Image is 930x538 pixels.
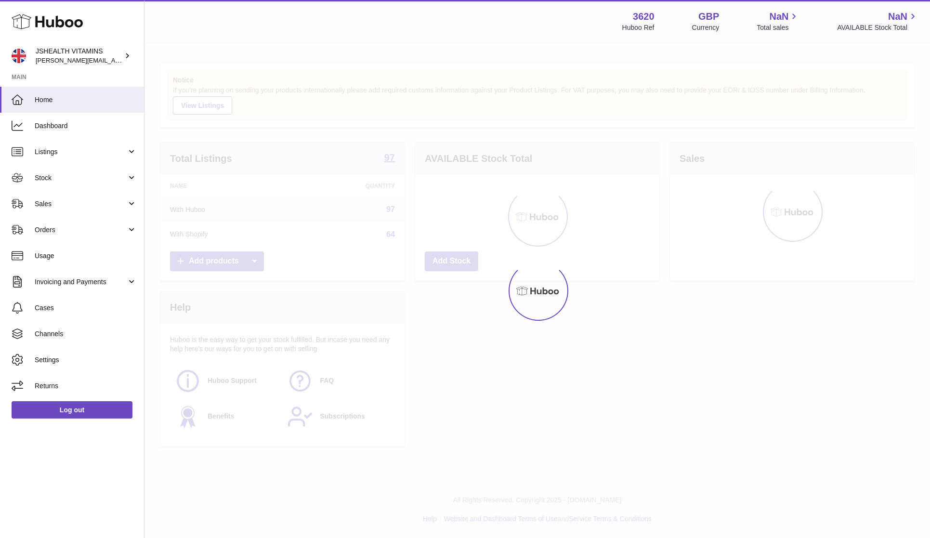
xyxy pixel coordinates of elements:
span: Cases [35,303,137,313]
a: Log out [12,401,132,419]
div: Huboo Ref [622,23,655,32]
span: Total sales [757,23,799,32]
div: Currency [692,23,720,32]
span: Usage [35,251,137,261]
div: JSHEALTH VITAMINS [36,47,122,65]
a: NaN AVAILABLE Stock Total [837,10,918,32]
strong: 3620 [633,10,655,23]
span: Invoicing and Payments [35,277,127,287]
strong: GBP [698,10,719,23]
img: francesca@jshealthvitamins.com [12,49,26,63]
span: Channels [35,329,137,339]
span: Orders [35,225,127,235]
span: Stock [35,173,127,183]
span: Dashboard [35,121,137,131]
span: AVAILABLE Stock Total [837,23,918,32]
span: NaN [769,10,788,23]
span: Settings [35,355,137,365]
a: NaN Total sales [757,10,799,32]
span: Home [35,95,137,105]
span: [PERSON_NAME][EMAIL_ADDRESS][DOMAIN_NAME] [36,56,193,64]
span: Sales [35,199,127,209]
span: Listings [35,147,127,157]
span: Returns [35,381,137,391]
span: NaN [888,10,907,23]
